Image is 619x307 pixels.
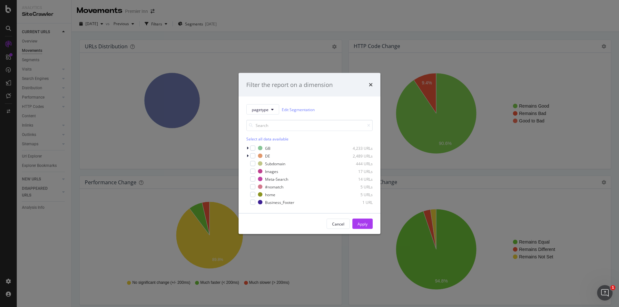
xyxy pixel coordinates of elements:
div: 1 URL [341,199,373,205]
span: pagetype [252,107,269,112]
div: Cancel [332,221,344,226]
div: Meta-Search [265,176,288,182]
div: Business_Footer [265,199,294,205]
div: #nomatch [265,184,283,189]
span: 1 [610,285,615,290]
button: Cancel [327,219,350,229]
div: 14 URLs [341,176,373,182]
div: 2,489 URLs [341,153,373,158]
div: Subdomain [265,161,285,166]
button: pagetype [246,104,279,115]
div: Images [265,168,278,174]
div: modal [239,73,380,234]
div: 17 URLs [341,168,373,174]
div: 5 URLs [341,192,373,197]
div: 4,233 URLs [341,145,373,151]
div: Apply [358,221,368,226]
div: Filter the report on a dimension [246,81,333,89]
a: Edit Segmentation [282,106,315,113]
div: home [265,192,275,197]
input: Search [246,120,373,131]
div: Select all data available [246,136,373,142]
div: DE [265,153,270,158]
div: 5 URLs [341,184,373,189]
div: times [369,81,373,89]
button: Apply [352,219,373,229]
div: 444 URLs [341,161,373,166]
div: GB [265,145,270,151]
iframe: Intercom live chat [597,285,613,301]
